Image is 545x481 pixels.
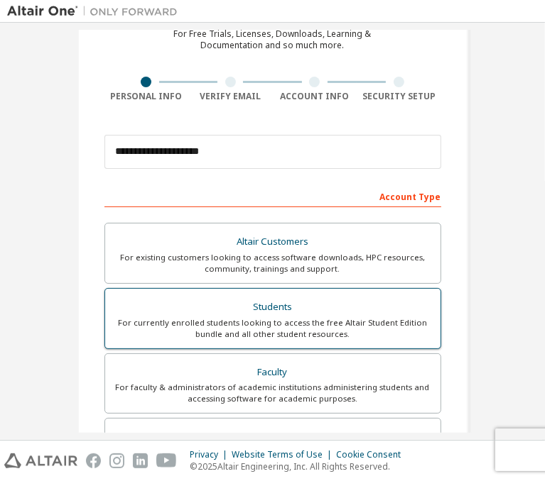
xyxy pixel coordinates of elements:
div: Everyone else [114,427,432,447]
p: © 2025 Altair Engineering, Inc. All Rights Reserved. [190,460,409,472]
div: Verify Email [188,91,273,102]
div: Altair Customers [114,232,432,252]
div: Account Info [273,91,357,102]
div: Personal Info [104,91,189,102]
div: For Free Trials, Licenses, Downloads, Learning & Documentation and so much more. [174,28,372,51]
img: altair_logo.svg [4,453,77,468]
div: For existing customers looking to access software downloads, HPC resources, community, trainings ... [114,252,432,275]
div: Security Setup [357,91,441,102]
div: For currently enrolled students looking to access the free Altair Student Edition bundle and all ... [114,317,432,340]
img: instagram.svg [109,453,124,468]
img: youtube.svg [156,453,177,468]
div: Students [114,297,432,317]
div: For faculty & administrators of academic institutions administering students and accessing softwa... [114,382,432,404]
div: Privacy [190,449,232,460]
div: Account Type [104,184,441,207]
img: Altair One [7,4,185,18]
img: facebook.svg [86,453,101,468]
div: Cookie Consent [336,449,409,460]
div: Website Terms of Use [232,449,336,460]
div: Faculty [114,363,432,382]
img: linkedin.svg [133,453,148,468]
